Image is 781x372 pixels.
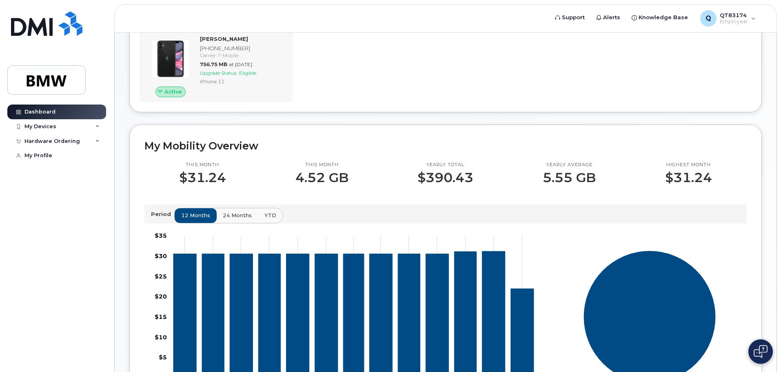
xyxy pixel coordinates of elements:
[155,313,167,321] tspan: $15
[295,162,348,168] p: This month
[155,293,167,300] tspan: $20
[179,170,226,185] p: $31.24
[694,10,761,27] div: QT83174
[720,12,747,18] span: QT83174
[200,36,248,42] strong: [PERSON_NAME]
[144,140,747,152] h2: My Mobility Overview
[639,13,688,22] span: Knowledge Base
[200,52,284,59] div: Carrier: T-Mobile
[229,61,252,67] span: at [DATE]
[155,272,167,280] tspan: $25
[543,170,596,185] p: 5.55 GB
[159,354,167,361] tspan: $5
[151,210,174,218] p: Period
[562,13,585,22] span: Support
[179,162,226,168] p: This month
[155,252,167,259] tspan: $30
[264,212,276,219] span: YTD
[706,13,711,23] span: Q
[590,9,626,26] a: Alerts
[295,170,348,185] p: 4.52 GB
[200,70,237,76] span: Upgrade Status:
[626,9,694,26] a: Knowledge Base
[720,18,747,25] span: Employee
[223,212,252,219] span: 24 months
[200,78,284,85] div: iPhone 11
[543,162,596,168] p: Yearly average
[144,35,288,97] a: Active[PERSON_NAME][PHONE_NUMBER]Carrier: T-Mobile756.75 MBat [DATE]Upgrade Status:EligibleiPhone 11
[155,333,167,341] tspan: $10
[754,345,768,358] img: Open chat
[155,232,167,239] tspan: $35
[549,9,590,26] a: Support
[151,39,190,78] img: iPhone_11.jpg
[417,170,473,185] p: $390.43
[164,88,182,96] span: Active
[239,70,256,76] span: Eligible
[417,162,473,168] p: Yearly total
[665,170,712,185] p: $31.24
[603,13,620,22] span: Alerts
[200,45,284,52] div: [PHONE_NUMBER]
[665,162,712,168] p: Highest month
[200,61,227,67] span: 756.75 MB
